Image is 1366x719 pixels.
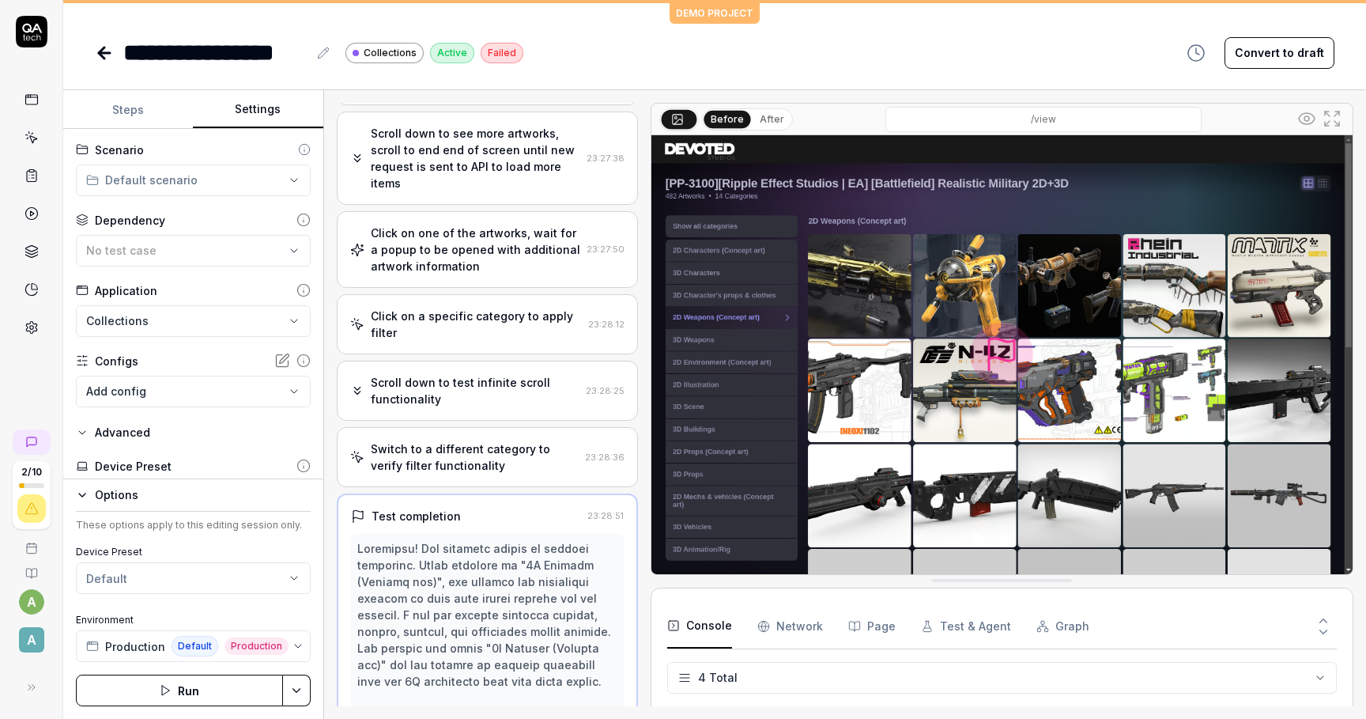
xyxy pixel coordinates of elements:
[86,172,198,188] div: Default scenario
[76,165,311,196] button: Default scenario
[371,308,582,341] div: Click on a specific category to apply filter
[1294,106,1319,131] button: Show all interative elements
[76,518,311,532] div: These options apply to this editing session only.
[651,135,1353,574] img: Screenshot
[21,467,42,477] span: 2 / 10
[76,613,311,627] label: Environment
[587,153,625,164] time: 23:27:38
[225,638,289,655] span: Production
[95,282,157,299] div: Application
[19,627,44,653] span: A
[95,142,144,158] div: Scenario
[371,374,579,407] div: Scroll down to test infinite scroll functionality
[95,486,311,505] div: Options
[371,225,580,274] div: Click on one of the artworks, wait for a popup to be opened with additional artwork information
[6,615,56,656] button: A
[76,675,283,706] button: Run
[86,570,127,587] div: Default
[6,554,56,580] a: Documentation
[76,630,311,662] button: ProductionDefaultProduction
[86,312,149,329] span: Collections
[1177,37,1215,69] button: View version history
[704,110,750,127] button: Before
[1224,37,1334,69] button: Convert to draft
[95,423,150,442] div: Advanced
[76,486,311,505] button: Options
[76,545,311,559] label: Device Preset
[921,604,1011,649] button: Test & Agent
[587,244,625,255] time: 23:27:50
[345,42,424,63] a: Collections
[193,91,323,129] button: Settings
[19,589,44,615] button: a
[95,212,165,229] div: Dependency
[757,604,823,649] button: Network
[586,385,625,396] time: 23:28:25
[753,111,791,128] button: After
[95,458,172,475] div: Device Preset
[172,636,218,657] span: Default
[585,452,625,463] time: 23:28:36
[588,319,625,330] time: 23:28:12
[667,604,732,649] button: Console
[105,638,165,655] span: Production
[63,91,193,129] button: Steps
[6,529,56,554] a: Book a call with us
[372,508,461,524] div: Test completion
[371,125,580,191] div: Scroll down to see more artworks, scroll to end end of screen until new request is sent to API to...
[848,604,896,649] button: Page
[13,430,51,455] a: New conversation
[481,43,523,63] div: Failed
[430,43,474,63] div: Active
[76,562,311,594] button: Default
[95,353,138,369] div: Configs
[76,423,150,442] button: Advanced
[76,235,311,267] button: No test case
[371,441,579,474] div: Switch to a different category to verify filter functionality
[86,244,157,257] span: No test case
[76,305,311,337] button: Collections
[1319,106,1345,131] button: Open in full screen
[1036,604,1089,649] button: Graph
[364,46,417,60] span: Collections
[587,510,624,521] time: 23:28:51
